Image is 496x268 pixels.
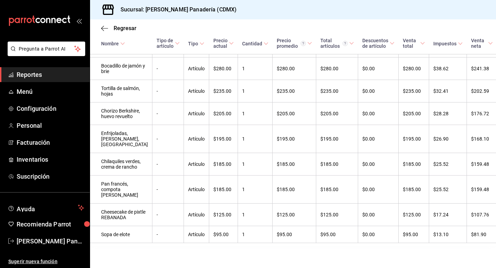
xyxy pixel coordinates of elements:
[358,204,399,226] td: $0.00
[90,226,152,243] td: Sopa de elote
[17,204,75,212] span: Ayuda
[213,38,234,49] span: Precio actual
[399,176,429,204] td: $185.00
[429,176,467,204] td: $25.52
[316,153,358,176] td: $185.00
[301,41,306,46] svg: Precio promedio = Total artículos / cantidad
[101,41,119,46] div: Nombre
[184,153,209,176] td: Artículo
[238,226,273,243] td: 1
[399,57,429,80] td: $280.00
[152,226,184,243] td: -
[358,57,399,80] td: $0.00
[433,41,463,46] span: Impuestos
[316,80,358,102] td: $235.00
[157,38,180,49] span: Tipo de artículo
[209,57,238,80] td: $280.00
[362,38,395,49] span: Descuentos de artículo
[316,226,358,243] td: $95.00
[76,18,82,24] button: open_drawer_menu
[273,80,316,102] td: $235.00
[114,25,136,32] span: Regresar
[184,57,209,80] td: Artículo
[17,173,50,180] font: Suscripción
[90,204,152,226] td: Cheesecake de pixtle REBANADA
[152,153,184,176] td: -
[429,153,467,176] td: $25.52
[19,45,74,53] span: Pregunta a Parrot AI
[238,80,273,102] td: 1
[277,38,312,49] span: Precio promedio
[90,125,152,153] td: Enfrijoladas, [PERSON_NAME], [GEOGRAPHIC_DATA]
[471,38,487,49] div: Venta neta
[184,80,209,102] td: Artículo
[184,176,209,204] td: Artículo
[184,102,209,125] td: Artículo
[90,176,152,204] td: Pan francés, compota [PERSON_NAME]
[429,102,467,125] td: $28.28
[17,238,96,245] font: [PERSON_NAME] Panadería
[316,176,358,204] td: $185.00
[433,41,457,46] div: Impuestos
[358,125,399,153] td: $0.00
[343,41,348,46] svg: El total de artículos considera cambios de precios en los artículos, así como costos adicionales ...
[429,57,467,80] td: $38.62
[429,80,467,102] td: $32.41
[238,153,273,176] td: 1
[316,102,358,125] td: $205.00
[17,139,50,146] font: Facturación
[273,226,316,243] td: $95.00
[157,38,174,49] div: Tipo de artículo
[273,125,316,153] td: $195.00
[115,6,237,14] h3: Sucursal: [PERSON_NAME] Panadería (CDMX)
[273,102,316,125] td: $205.00
[209,226,238,243] td: $95.00
[188,41,198,46] div: Tipo
[316,125,358,153] td: $195.00
[90,153,152,176] td: Chilaquiles verdes, crema de rancho
[90,102,152,125] td: Chorizo Berkshire, huevo revuelto
[362,38,388,49] div: Descuentos de artículo
[238,204,273,226] td: 1
[238,176,273,204] td: 1
[358,226,399,243] td: $0.00
[403,38,425,49] span: Venta total
[238,125,273,153] td: 1
[316,204,358,226] td: $125.00
[184,226,209,243] td: Artículo
[90,57,152,80] td: Bocadillo de jamón y brie
[242,41,268,46] span: Cantidad
[5,50,85,57] a: Pregunta a Parrot AI
[17,122,42,129] font: Personal
[213,38,228,49] div: Precio actual
[273,153,316,176] td: $185.00
[101,25,136,32] button: Regresar
[316,57,358,80] td: $280.00
[399,153,429,176] td: $185.00
[242,41,262,46] div: Cantidad
[152,125,184,153] td: -
[238,102,273,125] td: 1
[273,176,316,204] td: $185.00
[209,102,238,125] td: $205.00
[209,153,238,176] td: $185.00
[184,125,209,153] td: Artículo
[277,38,298,49] font: Precio promedio
[184,204,209,226] td: Artículo
[152,80,184,102] td: -
[17,71,42,78] font: Reportes
[471,38,493,49] span: Venta neta
[358,153,399,176] td: $0.00
[399,125,429,153] td: $195.00
[17,156,48,163] font: Inventarios
[320,38,340,49] font: Total artículos
[152,102,184,125] td: -
[358,102,399,125] td: $0.00
[273,57,316,80] td: $280.00
[152,204,184,226] td: -
[152,176,184,204] td: -
[429,204,467,226] td: $17.24
[399,102,429,125] td: $205.00
[17,105,56,112] font: Configuración
[17,88,33,95] font: Menú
